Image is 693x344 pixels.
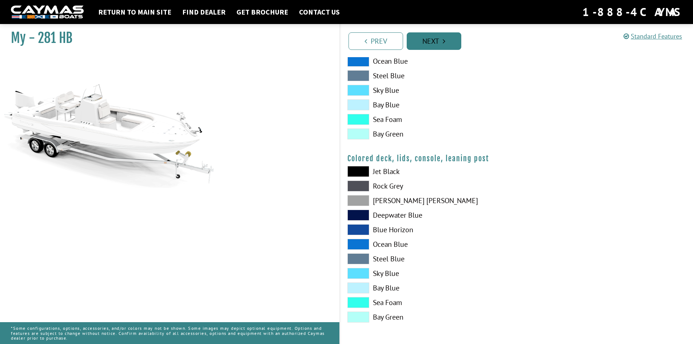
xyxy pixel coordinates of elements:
h1: My - 281 HB [11,30,321,46]
a: Contact Us [295,7,343,17]
a: Find Dealer [179,7,229,17]
label: Bay Green [347,128,509,139]
label: Sky Blue [347,268,509,279]
label: Ocean Blue [347,56,509,67]
label: Sky Blue [347,85,509,96]
h4: Colored deck, lids, console, leaning post [347,154,686,163]
label: Sea Foam [347,297,509,308]
label: Bay Green [347,312,509,323]
label: Steel Blue [347,253,509,264]
label: Steel Blue [347,70,509,81]
a: Standard Features [624,32,682,40]
a: Return to main site [95,7,175,17]
label: Sea Foam [347,114,509,125]
a: Next [407,32,461,50]
a: Get Brochure [233,7,292,17]
label: Blue Horizon [347,224,509,235]
a: Prev [349,32,403,50]
div: 1-888-4CAYMAS [582,4,682,20]
label: Deepwater Blue [347,210,509,221]
p: *Some configurations, options, accessories, and/or colors may not be shown. Some images may depic... [11,322,328,344]
label: Jet Black [347,166,509,177]
label: [PERSON_NAME] [PERSON_NAME] [347,195,509,206]
label: Ocean Blue [347,239,509,250]
label: Rock Grey [347,181,509,191]
label: Bay Blue [347,99,509,110]
img: white-logo-c9c8dbefe5ff5ceceb0f0178aa75bf4bb51f6bca0971e226c86eb53dfe498488.png [11,5,84,19]
label: Bay Blue [347,282,509,293]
